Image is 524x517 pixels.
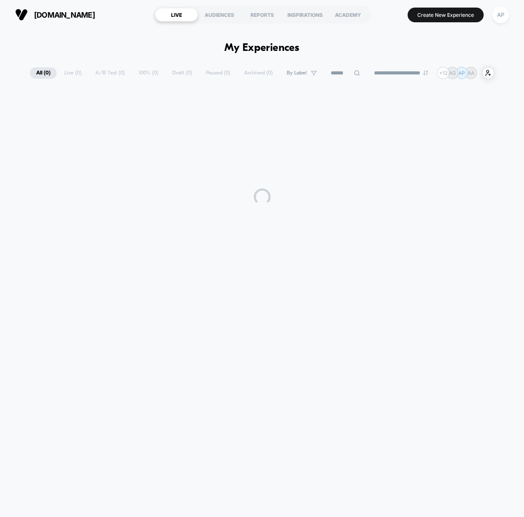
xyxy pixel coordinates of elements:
[13,8,97,21] button: [DOMAIN_NAME]
[468,70,474,76] p: AA
[224,42,300,54] h1: My Experiences
[458,70,465,76] p: AP
[34,11,95,19] span: [DOMAIN_NAME]
[408,8,484,22] button: Create New Experience
[449,70,456,76] p: AG
[241,8,284,21] div: REPORTS
[492,7,509,23] div: AP
[198,8,241,21] div: AUDIENCES
[327,8,369,21] div: ACADEMY
[30,67,57,79] span: All ( 0 )
[287,70,307,76] span: By Label
[490,6,511,24] button: AP
[15,8,28,21] img: Visually logo
[437,67,449,79] div: + 12
[423,70,428,75] img: end
[284,8,327,21] div: INSPIRATIONS
[155,8,198,21] div: LIVE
